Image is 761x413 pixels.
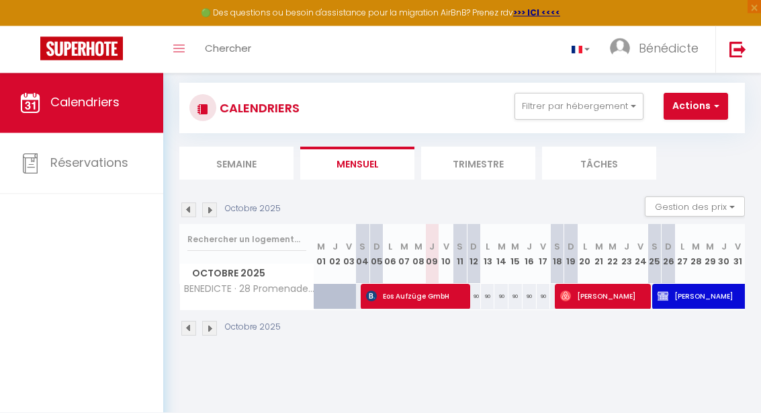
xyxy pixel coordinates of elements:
abbr: M [317,241,325,254]
a: ... Bénédicte [600,26,715,73]
abbr: L [680,241,684,254]
div: 90 [508,285,523,309]
abbr: J [429,241,435,254]
span: Eos Aufzüge GmbH [366,284,469,309]
th: 03 [342,225,356,285]
abbr: J [624,241,629,254]
div: 90 [523,285,537,309]
th: 18 [550,225,564,285]
span: Réservations [50,155,128,172]
th: 23 [620,225,634,285]
abbr: L [583,241,587,254]
a: >>> ICI <<<< [513,7,560,18]
abbr: M [511,241,519,254]
abbr: S [359,241,365,254]
th: 08 [411,225,425,285]
div: 90 [494,285,508,309]
abbr: D [373,241,380,254]
th: 27 [675,225,689,285]
abbr: L [388,241,392,254]
th: 25 [647,225,662,285]
span: Bénédicte [639,40,699,57]
span: Chercher [205,41,251,55]
th: 14 [494,225,508,285]
th: 12 [467,225,481,285]
th: 15 [508,225,523,285]
th: 24 [633,225,647,285]
th: 31 [731,225,745,285]
input: Rechercher un logement... [187,228,306,252]
abbr: V [346,241,352,254]
span: BENEDICTE · 28 Promenade de la plage [182,285,316,295]
li: Mensuel [300,147,414,180]
h3: CALENDRIERS [216,93,300,124]
abbr: D [568,241,574,254]
button: Filtrer par hébergement [514,93,643,120]
th: 06 [384,225,398,285]
th: 30 [717,225,731,285]
abbr: M [706,241,714,254]
button: Actions [664,93,728,120]
abbr: V [637,241,643,254]
a: Chercher [195,26,261,73]
abbr: V [443,241,449,254]
th: 16 [523,225,537,285]
abbr: L [486,241,490,254]
th: 09 [425,225,439,285]
abbr: M [609,241,617,254]
img: ... [610,38,630,59]
abbr: S [457,241,463,254]
button: Gestion des prix [645,197,745,217]
th: 01 [314,225,328,285]
div: 90 [467,285,481,309]
abbr: M [414,241,422,254]
span: [PERSON_NAME] [560,284,650,309]
abbr: D [665,241,672,254]
span: Calendriers [50,94,120,111]
abbr: M [400,241,408,254]
img: Super Booking [40,37,123,61]
th: 20 [578,225,592,285]
th: 04 [356,225,370,285]
div: 90 [537,285,551,309]
img: logout [729,41,746,58]
th: 10 [439,225,453,285]
th: 28 [689,225,703,285]
abbr: J [721,241,727,254]
th: 22 [606,225,620,285]
th: 05 [369,225,384,285]
th: 02 [328,225,342,285]
abbr: M [498,241,506,254]
abbr: S [652,241,658,254]
th: 21 [592,225,606,285]
abbr: J [527,241,532,254]
th: 29 [703,225,717,285]
abbr: D [470,241,477,254]
th: 13 [481,225,495,285]
p: Octobre 2025 [225,322,281,334]
span: Octobre 2025 [180,264,314,284]
li: Tâches [542,147,656,180]
th: 11 [453,225,467,285]
p: Octobre 2025 [225,203,281,216]
abbr: M [595,241,603,254]
li: Trimestre [421,147,535,180]
th: 19 [564,225,578,285]
abbr: V [540,241,546,254]
th: 17 [537,225,551,285]
abbr: M [692,241,700,254]
div: 90 [481,285,495,309]
th: 26 [662,225,676,285]
th: 07 [398,225,412,285]
li: Semaine [179,147,294,180]
abbr: J [332,241,338,254]
abbr: S [554,241,560,254]
abbr: V [735,241,741,254]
